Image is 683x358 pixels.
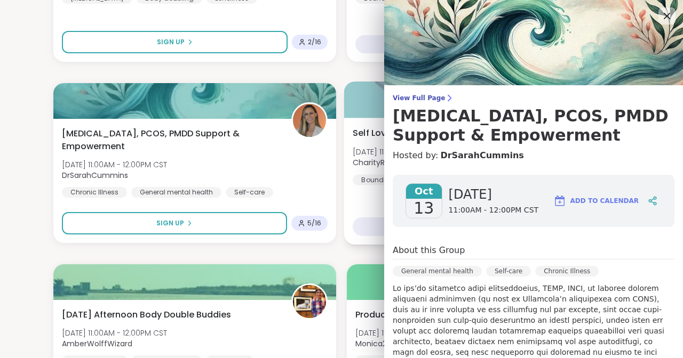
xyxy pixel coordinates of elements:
button: Sign Up [62,31,288,53]
h4: About this Group [393,244,465,257]
div: Boundary setting [353,174,428,185]
span: View Full Page [393,94,674,102]
span: [DATE] Afternoon Body Double Buddies [62,308,231,321]
span: Self Love Workbook for Women [353,127,490,140]
img: AmberWolffWizard [293,285,326,318]
b: AmberWolffWizard [62,338,132,349]
span: 13 [414,199,434,218]
span: [MEDICAL_DATA], PCOS, PMDD Support & Empowerment [62,127,280,153]
span: [DATE] [449,186,539,203]
span: Oct [406,184,442,199]
b: DrSarahCummins [62,170,128,181]
div: General mental health [131,187,221,198]
div: Chronic Illness [535,266,599,276]
h4: Hosted by: [393,149,674,162]
img: DrSarahCummins [293,104,326,137]
div: Group Full [355,35,578,53]
span: [DATE] 11:00AM - 12:00PM CST [62,328,167,338]
span: 2 / 16 [308,38,321,46]
a: DrSarahCummins [440,149,523,162]
span: Productive & Chatty Body Doubling Pt2 [355,308,524,321]
div: Self-care [226,187,273,198]
span: Add to Calendar [570,196,639,206]
button: Sign Up [62,212,287,234]
span: [DATE] 11:00AM - 12:00PM CST [62,159,167,170]
h3: [MEDICAL_DATA], PCOS, PMDD Support & Empowerment [393,107,674,145]
b: CharityRoss [353,157,398,168]
span: Sign Up [156,218,184,228]
div: Self-care [486,266,531,276]
button: Add to Calendar [549,188,644,214]
div: General mental health [393,266,482,276]
a: View Full Page[MEDICAL_DATA], PCOS, PMDD Support & Empowerment [393,94,674,145]
div: Group Full [353,217,581,236]
img: ShareWell Logomark [553,194,566,207]
b: Monica2025 [355,338,400,349]
span: Sign Up [157,37,185,47]
span: [DATE] 11:00AM - 12:00PM CST [353,146,460,157]
span: 11:00AM - 12:00PM CST [449,205,539,216]
span: [DATE] 11:30AM - 1:00PM CST [355,328,456,338]
span: 5 / 16 [307,219,321,227]
div: Chronic Illness [62,187,127,198]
